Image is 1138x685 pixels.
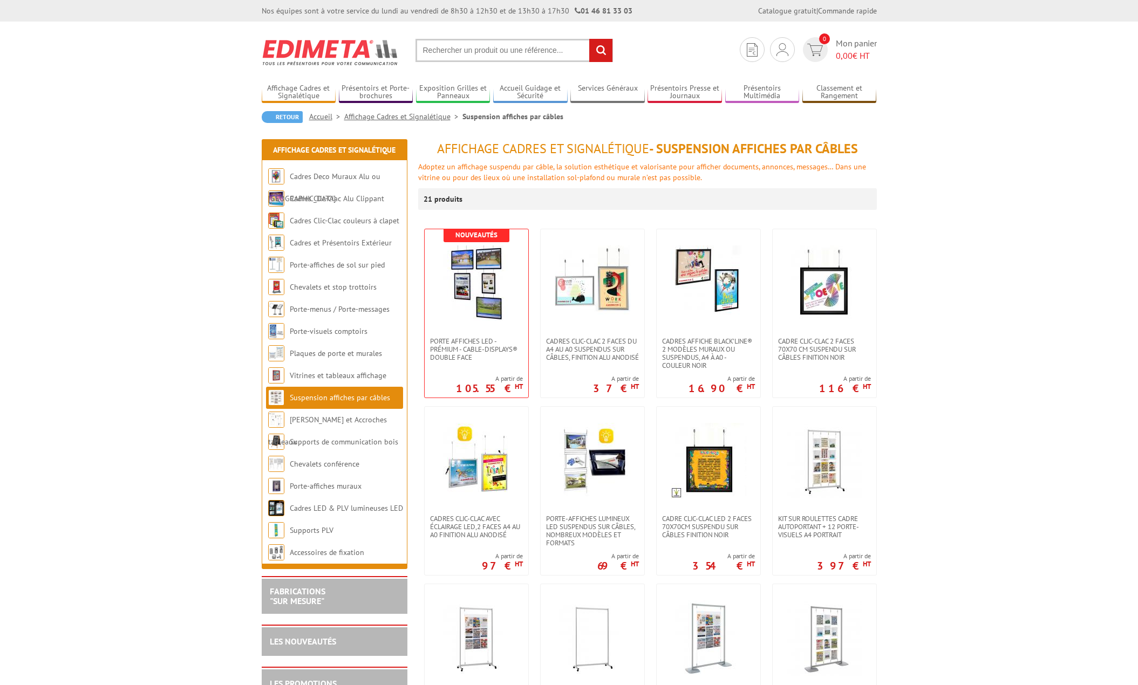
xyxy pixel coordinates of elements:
[802,84,877,101] a: Classement et Rangement
[439,423,514,498] img: Cadres clic-clac avec éclairage LED,2 Faces A4 au A0 finition Alu Anodisé
[262,111,303,123] a: Retour
[268,367,284,383] img: Vitrines et tableaux affichage
[515,382,523,391] sup: HT
[778,515,871,539] span: Kit sur roulettes cadre autoportant + 12 porte-visuels A4 Portrait
[268,389,284,406] img: Suspension affiches par câbles
[290,393,390,402] a: Suspension affiches par câbles
[290,326,367,336] a: Porte-visuels comptoirs
[671,245,746,321] img: Cadres affiche Black’Line® 2 modèles muraux ou suspendus, A4 à A0 - couleur noir
[662,515,755,539] span: Cadre Clic-Clac LED 2 faces 70x70cm suspendu sur câbles finition noir
[493,84,568,101] a: Accueil Guidage et Sécurité
[425,337,528,361] a: Porte Affiches LED - Prémium - Cable-Displays® Double face
[482,552,523,560] span: A partir de
[416,84,490,101] a: Exposition Grilles et Panneaux
[262,32,399,72] img: Edimeta
[689,374,755,383] span: A partir de
[268,172,380,203] a: Cadres Deco Muraux Alu ou [GEOGRAPHIC_DATA]
[819,385,871,392] p: 116 €
[555,423,630,498] img: Porte-affiches lumineux LED suspendus sur câbles, nombreux modèles et formats
[290,194,384,203] a: Cadres Clic-Clac Alu Clippant
[290,525,333,535] a: Supports PLV
[262,84,336,101] a: Affichage Cadres et Signalétique
[268,323,284,339] img: Porte-visuels comptoirs
[546,337,639,361] span: Cadres Clic-Clac 2 faces du A4 au A0 suspendus sur câbles, finition alu anodisé
[290,260,385,270] a: Porte-affiches de sol sur pied
[455,230,498,239] b: Nouveautés
[787,600,862,676] img: Kit sur socles fixes cadre autoportant 12 porte-visuels A4 portrait
[836,50,877,62] span: € HT
[270,586,325,606] a: FABRICATIONS"Sur Mesure"
[290,348,382,358] a: Plaques de porte et murales
[456,374,523,383] span: A partir de
[593,385,639,392] p: 37 €
[290,371,386,380] a: Vitrines et tableaux affichage
[589,39,612,62] input: rechercher
[290,503,403,513] a: Cadres LED & PLV lumineuses LED
[290,547,364,557] a: Accessoires de fixation
[418,142,877,156] h1: - Suspension affiches par câbles
[268,301,284,317] img: Porte-menus / Porte-messages
[290,216,399,225] a: Cadres Clic-Clac couleurs à clapet
[430,337,523,361] span: Porte Affiches LED - Prémium - Cable-Displays® Double face
[415,39,613,62] input: Rechercher un produit ou une référence...
[747,382,755,391] sup: HT
[418,162,866,182] font: Adoptez un affichage suspendu par câble, la solution esthétique et valorisante pour afficher docu...
[747,559,755,568] sup: HT
[462,111,563,122] li: Suspension affiches par câbles
[482,563,523,569] p: 97 €
[773,515,876,539] a: Kit sur roulettes cadre autoportant + 12 porte-visuels A4 Portrait
[425,515,528,539] a: Cadres clic-clac avec éclairage LED,2 Faces A4 au A0 finition Alu Anodisé
[597,563,639,569] p: 69 €
[268,478,284,494] img: Porte-affiches muraux
[268,168,284,184] img: Cadres Deco Muraux Alu ou Bois
[268,235,284,251] img: Cadres et Présentoirs Extérieur
[631,559,639,568] sup: HT
[575,6,632,16] strong: 01 46 81 33 03
[262,5,632,16] div: Nos équipes sont à votre service du lundi au vendredi de 8h30 à 12h30 et de 13h30 à 17h30
[268,412,284,428] img: Cimaises et Accroches tableaux
[439,245,514,321] img: Porte Affiches LED - Prémium - Cable-Displays® Double face
[747,43,758,57] img: devis rapide
[555,600,630,676] img: Cadre autoportant pour systèmes à câbles sur roulettes
[439,600,514,676] img: Kit sur roulettes pour cadre autoportant 9 visuels ( A4) sur câbles
[309,112,344,121] a: Accueil
[648,84,722,101] a: Présentoirs Presse et Journaux
[631,382,639,391] sup: HT
[671,600,746,676] img: Kit sur socles fixes Cadre autoportant + 9 visuels (A4)
[268,345,284,361] img: Plaques de porte et murales
[818,6,877,16] a: Commande rapide
[657,515,760,539] a: Cadre Clic-Clac LED 2 faces 70x70cm suspendu sur câbles finition noir
[541,337,644,361] a: Cadres Clic-Clac 2 faces du A4 au A0 suspendus sur câbles, finition alu anodisé
[555,245,630,321] img: Cadres Clic-Clac 2 faces du A4 au A0 suspendus sur câbles, finition alu anodisé
[546,515,639,547] span: Porte-affiches lumineux LED suspendus sur câbles, nombreux modèles et formats
[778,337,871,361] span: Cadre Clic-Clac 2 faces 70x70 cm suspendu sur câbles finition noir
[541,515,644,547] a: Porte-affiches lumineux LED suspendus sur câbles, nombreux modèles et formats
[268,257,284,273] img: Porte-affiches de sol sur pied
[268,456,284,472] img: Chevalets conférence
[689,385,755,392] p: 16.90 €
[344,112,462,121] a: Affichage Cadres et Signalétique
[836,37,877,62] span: Mon panier
[800,37,877,62] a: devis rapide 0 Mon panier 0,00€ HT
[268,415,387,447] a: [PERSON_NAME] et Accroches tableaux
[725,84,800,101] a: Présentoirs Multimédia
[776,43,788,56] img: devis rapide
[671,423,746,498] img: Cadre Clic-Clac LED 2 faces 70x70cm suspendu sur câbles finition noir
[773,337,876,361] a: Cadre Clic-Clac 2 faces 70x70 cm suspendu sur câbles finition noir
[692,563,755,569] p: 354 €
[290,238,392,248] a: Cadres et Présentoirs Extérieur
[268,544,284,560] img: Accessoires de fixation
[817,563,871,569] p: 397 €
[787,423,862,498] img: Kit sur roulettes cadre autoportant + 12 porte-visuels A4 Portrait
[863,559,871,568] sup: HT
[456,385,523,392] p: 105.55 €
[290,437,398,447] a: Supports de communication bois
[268,522,284,538] img: Supports PLV
[424,188,464,210] p: 21 produits
[836,50,853,61] span: 0,00
[290,282,377,292] a: Chevalets et stop trottoirs
[290,481,362,491] a: Porte-affiches muraux
[268,213,284,229] img: Cadres Clic-Clac couleurs à clapet
[273,145,396,155] a: Affichage Cadres et Signalétique
[268,500,284,516] img: Cadres LED & PLV lumineuses LED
